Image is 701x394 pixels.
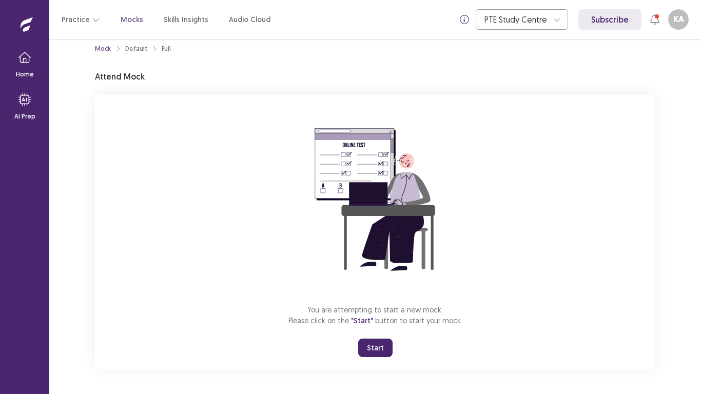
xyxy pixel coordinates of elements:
a: Audio Cloud [229,14,270,25]
p: AI Prep [14,112,35,121]
nav: breadcrumb [95,44,171,53]
button: Start [358,339,393,357]
a: Mocks [121,14,143,25]
button: info [455,10,474,29]
a: Skills Insights [164,14,208,25]
div: PTE Study Centre [484,10,548,29]
p: Attend Mock [95,70,145,83]
p: Home [16,70,34,79]
div: Full [162,44,171,53]
img: attend-mock [283,107,468,292]
span: "Start" [351,316,373,325]
button: Practice [62,10,100,29]
a: Mock [95,44,111,53]
div: Default [125,44,147,53]
a: Subscribe [578,9,641,30]
p: You are attempting to start a new mock. Please click on the button to start your mock. [288,304,462,326]
button: KA [668,9,689,30]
